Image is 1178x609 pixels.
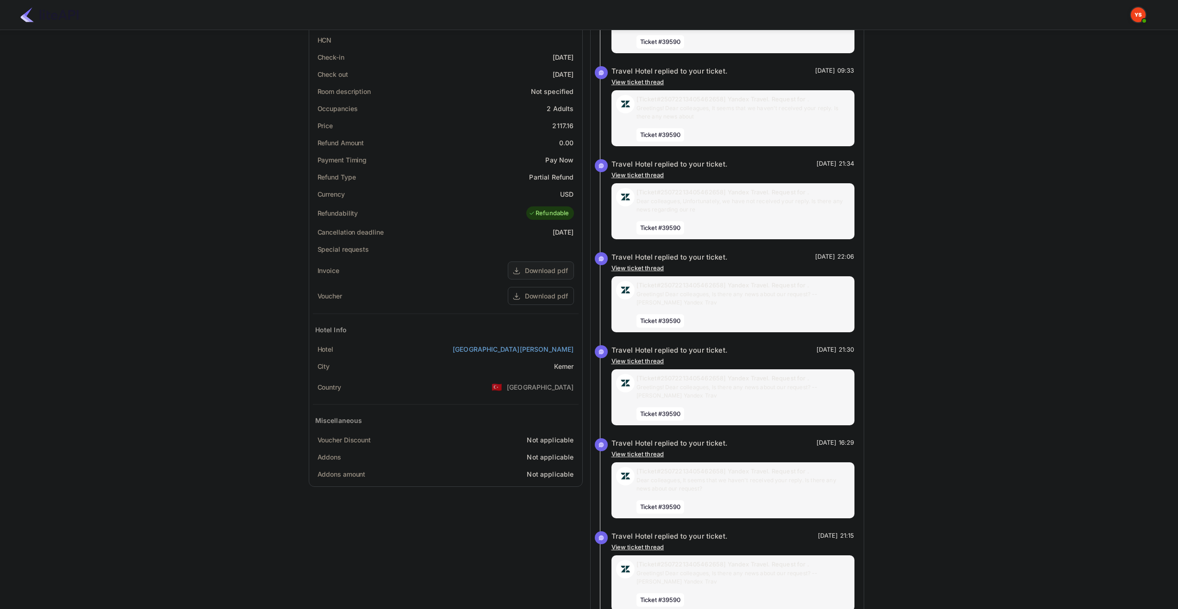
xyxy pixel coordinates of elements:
[318,104,358,113] div: Occupancies
[527,452,573,462] div: Not applicable
[492,379,502,395] span: United States
[611,159,728,170] div: Travel Hotel replied to your ticket.
[20,7,79,22] img: LiteAPI Logo
[636,467,850,476] p: [Ticket#25072213405462658] Yandex Travel. Request for .
[611,264,854,273] p: View ticket thread
[816,438,854,449] p: [DATE] 16:29
[611,450,854,459] p: View ticket thread
[616,95,635,113] img: AwvSTEc2VUhQAAAAAElFTkSuQmCC
[636,383,850,400] p: Greetings! Dear colleagues, Is there any news about our request? -- [PERSON_NAME] Yandex Trav
[318,382,341,392] div: Country
[315,325,347,335] div: Hotel Info
[553,227,574,237] div: [DATE]
[815,252,854,263] p: [DATE] 22:06
[616,467,635,485] img: AwvSTEc2VUhQAAAAAElFTkSuQmCC
[616,560,635,578] img: AwvSTEc2VUhQAAAAAElFTkSuQmCC
[315,416,362,425] div: Miscellaneous
[552,121,573,130] div: 2117.16
[318,87,371,96] div: Room description
[560,189,573,199] div: USD
[636,290,850,307] p: Greetings! Dear colleagues, Is there any news about our request? -- [PERSON_NAME] Yandex Trav
[545,155,573,165] div: Pay Now
[636,560,850,569] p: [Ticket#25072213405462658] Yandex Travel. Request for .
[507,382,574,392] div: [GEOGRAPHIC_DATA]
[636,476,850,493] p: Dear colleagues, It seems that we haven't received your reply. Is there any news about our request?
[527,469,573,479] div: Not applicable
[636,221,685,235] span: Ticket #39590
[318,121,333,130] div: Price
[529,172,573,182] div: Partial Refund
[636,128,685,142] span: Ticket #39590
[816,345,854,356] p: [DATE] 21:30
[611,252,728,263] div: Travel Hotel replied to your ticket.
[636,197,850,214] p: Dear colleagues, Unfortunately, we have not received your reply. Is there any news regarding our re
[636,569,850,586] p: Greetings! Dear colleagues, Is there any news about our request? -- [PERSON_NAME] Yandex Trav
[525,266,568,275] div: Download pdf
[611,531,728,542] div: Travel Hotel replied to your ticket.
[318,469,366,479] div: Addons amount
[636,188,850,197] p: [Ticket#25072213405462658] Yandex Travel. Request for .
[611,438,728,449] div: Travel Hotel replied to your ticket.
[318,189,345,199] div: Currency
[636,35,685,49] span: Ticket #39590
[611,78,854,87] p: View ticket thread
[318,155,367,165] div: Payment Timing
[531,87,574,96] div: Not specified
[616,281,635,299] img: AwvSTEc2VUhQAAAAAElFTkSuQmCC
[318,291,342,301] div: Voucher
[318,244,369,254] div: Special requests
[818,531,854,542] p: [DATE] 21:15
[318,344,334,354] div: Hotel
[636,593,685,607] span: Ticket #39590
[1131,7,1146,22] img: Yandex Support
[636,500,685,514] span: Ticket #39590
[553,69,574,79] div: [DATE]
[611,171,854,180] p: View ticket thread
[611,543,854,552] p: View ticket thread
[318,208,358,218] div: Refundability
[636,407,685,421] span: Ticket #39590
[318,172,356,182] div: Refund Type
[816,159,854,170] p: [DATE] 21:34
[529,209,569,218] div: Refundable
[553,52,574,62] div: [DATE]
[318,69,348,79] div: Check out
[318,361,330,371] div: City
[318,35,332,45] div: HCN
[616,188,635,206] img: AwvSTEc2VUhQAAAAAElFTkSuQmCC
[525,291,568,301] div: Download pdf
[611,345,728,356] div: Travel Hotel replied to your ticket.
[527,435,573,445] div: Not applicable
[611,357,854,366] p: View ticket thread
[611,66,728,77] div: Travel Hotel replied to your ticket.
[453,344,574,354] a: [GEOGRAPHIC_DATA][PERSON_NAME]
[636,95,850,104] p: [Ticket#25072213405462658] Yandex Travel. Request for .
[318,435,371,445] div: Voucher Discount
[815,66,854,77] p: [DATE] 09:33
[318,266,339,275] div: Invoice
[554,361,574,371] div: Kemer
[559,138,574,148] div: 0.00
[616,374,635,392] img: AwvSTEc2VUhQAAAAAElFTkSuQmCC
[636,104,850,121] p: Greetings! Dear colleagues, It seems that we haven't received your reply. Is there any news about
[636,374,850,383] p: [Ticket#25072213405462658] Yandex Travel. Request for .
[636,281,850,290] p: [Ticket#25072213405462658] Yandex Travel. Request for .
[318,52,344,62] div: Check-in
[318,138,364,148] div: Refund Amount
[318,227,384,237] div: Cancellation deadline
[318,452,341,462] div: Addons
[636,314,685,328] span: Ticket #39590
[547,104,573,113] div: 2 Adults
